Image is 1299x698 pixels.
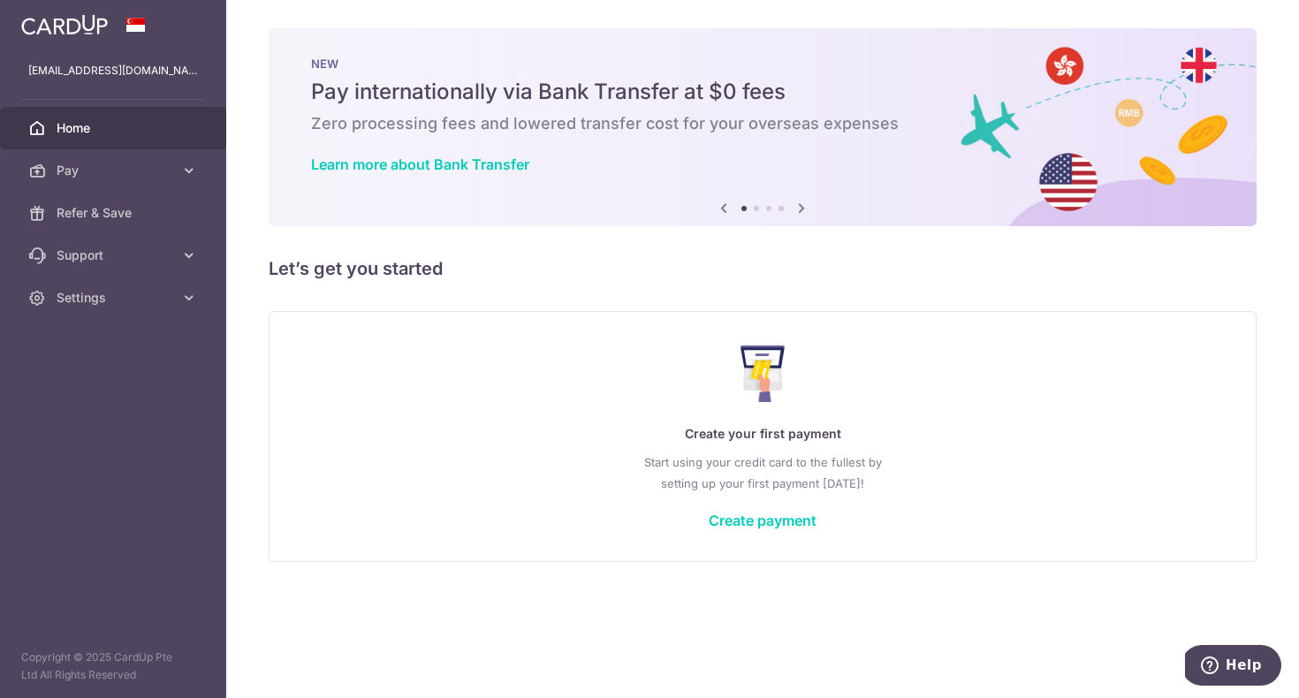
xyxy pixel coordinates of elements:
p: NEW [311,57,1214,71]
span: Support [57,247,173,264]
img: Make Payment [741,345,786,402]
img: Bank transfer banner [269,28,1257,226]
p: Create your first payment [305,423,1220,444]
p: Start using your credit card to the fullest by setting up your first payment [DATE]! [305,451,1220,494]
span: Settings [57,289,173,307]
h6: Zero processing fees and lowered transfer cost for your overseas expenses [311,113,1214,134]
span: Pay [57,162,173,179]
span: Home [57,119,173,137]
h5: Pay internationally via Bank Transfer at $0 fees [311,78,1214,106]
iframe: Opens a widget where you can find more information [1185,645,1281,689]
span: Refer & Save [57,204,173,222]
a: Learn more about Bank Transfer [311,156,529,173]
h5: Let’s get you started [269,254,1257,283]
img: CardUp [21,14,108,35]
p: [EMAIL_ADDRESS][DOMAIN_NAME] [28,62,198,80]
a: Create payment [709,512,817,529]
